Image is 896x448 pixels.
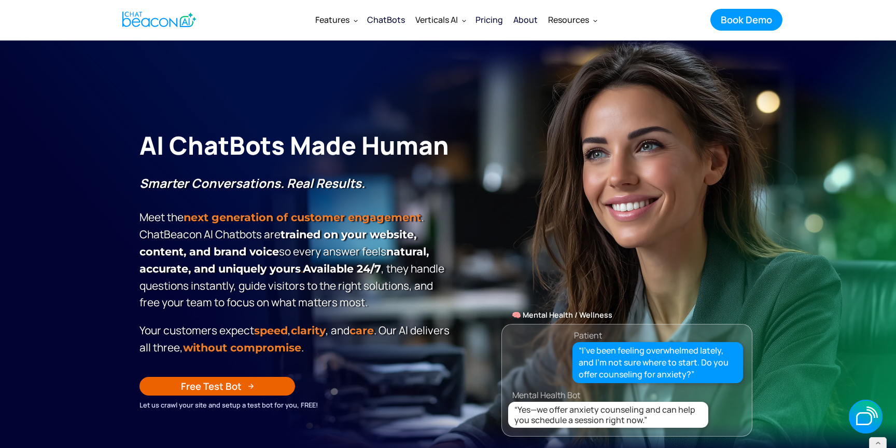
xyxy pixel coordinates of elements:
[349,324,374,337] span: care
[183,341,301,354] span: without compromise
[579,345,737,381] div: “I’ve been feeling overwhelmed lately, and I’m not sure where to start. Do you offer counseling f...
[184,211,421,224] strong: next generation of customer engagement
[367,12,405,27] div: ChatBots
[410,7,470,32] div: Verticals AI
[543,7,601,32] div: Resources
[315,12,349,27] div: Features
[462,18,466,22] img: Dropdown
[181,379,242,393] div: Free Test Bot
[593,18,597,22] img: Dropdown
[502,308,752,322] div: 🧠 Mental Health / Wellness
[303,262,381,275] strong: Available 24/7
[512,388,762,402] div: Mental Health Bot
[354,18,358,22] img: Dropdown
[139,399,453,411] div: Let us crawl your site and setup a test bot for you, FREE!
[114,7,202,32] a: home
[513,12,538,27] div: About
[574,328,602,343] div: Patient
[508,6,543,33] a: About
[721,13,772,26] div: Book Demo
[139,175,453,310] p: Meet the . ChatBeacon Al Chatbots are so every answer feels , they handle questions instantly, gu...
[362,6,410,33] a: ChatBots
[248,383,254,389] img: Arrow
[139,129,453,162] h1: AI ChatBots Made Human
[310,7,362,32] div: Features
[415,12,458,27] div: Verticals AI
[470,6,508,33] a: Pricing
[291,324,326,337] span: clarity
[139,377,295,396] a: Free Test Bot
[139,322,453,356] p: Your customers expect , , and . Our Al delivers all three, .
[548,12,589,27] div: Resources
[514,404,706,425] div: “Yes—we offer anxiety counseling and can help you schedule a session right now.”
[475,12,503,27] div: Pricing
[710,9,782,31] a: Book Demo
[254,324,288,337] strong: speed
[139,174,365,192] strong: Smarter Conversations. Real Results.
